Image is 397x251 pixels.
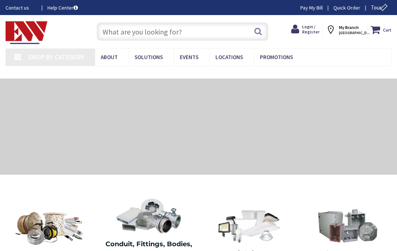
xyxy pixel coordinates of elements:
[215,54,243,61] span: Locations
[371,4,390,11] span: Tour
[302,24,319,34] span: Login / Register
[339,30,370,35] span: [GEOGRAPHIC_DATA], [GEOGRAPHIC_DATA]
[47,4,78,11] a: Help Center
[383,23,391,36] strong: Cart
[101,54,118,61] span: About
[180,54,198,61] span: Events
[371,23,391,36] a: Cart
[333,4,360,11] a: Quick Order
[28,53,85,61] span: Shop By Category
[326,23,364,36] div: My Branch [GEOGRAPHIC_DATA], [GEOGRAPHIC_DATA]
[97,22,269,41] input: What are you looking for?
[6,21,47,44] img: Electrical Wholesalers, Inc.
[135,54,163,61] span: Solutions
[300,4,323,11] a: Pay My Bill
[339,25,359,30] strong: My Branch
[260,54,293,61] span: Promotions
[291,23,319,36] a: Login / Register
[6,4,36,11] a: Contact us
